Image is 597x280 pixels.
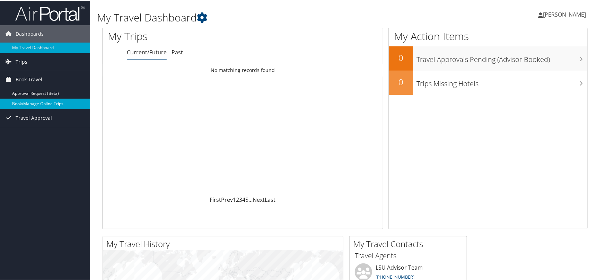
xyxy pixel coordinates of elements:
[416,51,587,64] h3: Travel Approvals Pending (Advisor Booked)
[16,70,42,88] span: Book Travel
[253,195,265,203] a: Next
[245,195,248,203] a: 5
[16,53,27,70] span: Trips
[97,10,428,24] h1: My Travel Dashboard
[543,10,586,18] span: [PERSON_NAME]
[239,195,242,203] a: 3
[15,4,85,21] img: airportal-logo.png
[389,51,413,63] h2: 0
[265,195,275,203] a: Last
[389,70,587,94] a: 0Trips Missing Hotels
[376,273,414,279] a: [PHONE_NUMBER]
[172,48,183,55] a: Past
[355,250,462,260] h3: Travel Agents
[233,195,236,203] a: 1
[221,195,233,203] a: Prev
[389,46,587,70] a: 0Travel Approvals Pending (Advisor Booked)
[16,109,52,126] span: Travel Approval
[103,63,383,76] td: No matching records found
[353,237,467,249] h2: My Travel Contacts
[538,3,593,24] a: [PERSON_NAME]
[242,195,245,203] a: 4
[236,195,239,203] a: 2
[389,28,587,43] h1: My Action Items
[389,75,413,87] h2: 0
[416,75,587,88] h3: Trips Missing Hotels
[106,237,343,249] h2: My Travel History
[16,25,44,42] span: Dashboards
[210,195,221,203] a: First
[108,28,261,43] h1: My Trips
[127,48,167,55] a: Current/Future
[248,195,253,203] span: …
